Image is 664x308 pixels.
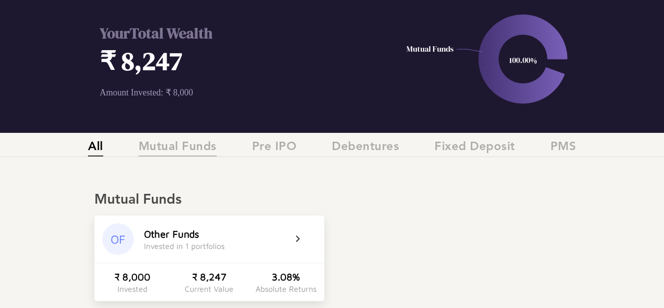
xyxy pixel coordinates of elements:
div: Invested [117,284,147,293]
span: Fixed Deposit [434,140,515,156]
text: 100.00% [509,55,537,65]
div: 3.08% [272,271,300,282]
span: All [88,140,103,156]
p: Amount Invested: ₹ 8,000 [100,87,382,98]
span: Debentures [332,140,399,156]
div: Mutual Funds [94,192,570,209]
span: Pre IPO [252,140,297,156]
div: Invested in 1 portfolios [144,242,225,250]
div: ₹ 8,000 [115,271,150,282]
span: Mutual Funds [139,140,217,156]
span: PMS [550,140,577,156]
div: Absolute Returns [256,284,317,293]
h2: Your Total Wealth [100,23,382,43]
div: Other Funds [144,228,199,240]
text: Mutual Funds [406,43,454,54]
div: ₹ 8,247 [192,271,226,282]
div: OF [102,223,134,255]
h1: ₹ 8,247 [100,43,382,78]
div: Current Value [185,284,233,293]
